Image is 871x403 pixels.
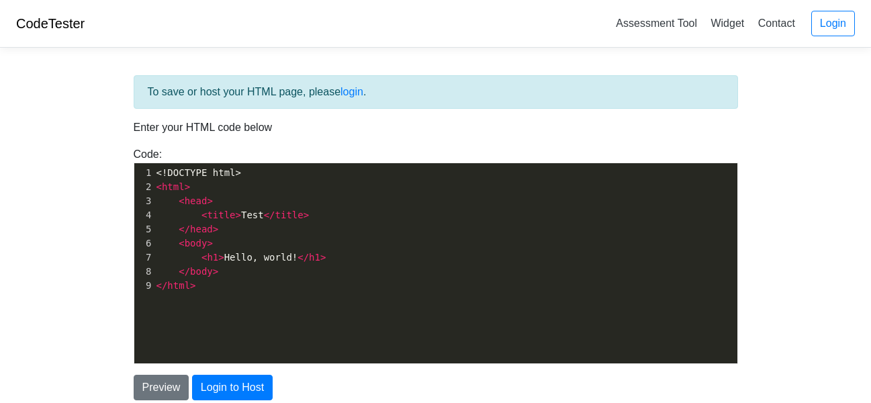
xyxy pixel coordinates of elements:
div: 3 [134,194,154,208]
span: < [201,252,207,263]
span: < [179,238,184,249]
span: html [167,280,190,291]
span: </ [297,252,309,263]
span: h1 [309,252,320,263]
span: > [207,238,212,249]
div: 8 [134,265,154,279]
span: Test [156,210,310,220]
span: h1 [207,252,218,263]
a: Contact [753,12,800,34]
span: > [207,195,212,206]
span: < [201,210,207,220]
span: body [185,238,208,249]
a: Assessment Tool [610,12,702,34]
div: 4 [134,208,154,222]
div: 2 [134,180,154,194]
span: > [213,224,218,234]
div: To save or host your HTML page, please . [134,75,738,109]
a: Login [811,11,855,36]
span: </ [264,210,275,220]
span: title [275,210,304,220]
div: 5 [134,222,154,236]
div: 7 [134,251,154,265]
button: Login to Host [192,375,273,400]
button: Preview [134,375,189,400]
span: > [320,252,326,263]
span: > [218,252,224,263]
span: title [207,210,235,220]
span: Hello, world! [156,252,326,263]
div: Code: [124,146,748,364]
span: body [190,266,213,277]
span: > [304,210,309,220]
span: > [190,280,195,291]
a: Widget [705,12,749,34]
span: < [179,195,184,206]
span: <!DOCTYPE html> [156,167,241,178]
div: 9 [134,279,154,293]
a: CodeTester [16,16,85,31]
span: </ [179,224,190,234]
a: login [340,86,363,97]
span: head [185,195,208,206]
p: Enter your HTML code below [134,120,738,136]
div: 6 [134,236,154,251]
span: head [190,224,213,234]
span: < [156,181,162,192]
div: 1 [134,166,154,180]
span: html [162,181,185,192]
span: > [185,181,190,192]
span: > [236,210,241,220]
span: </ [156,280,168,291]
span: > [213,266,218,277]
span: </ [179,266,190,277]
